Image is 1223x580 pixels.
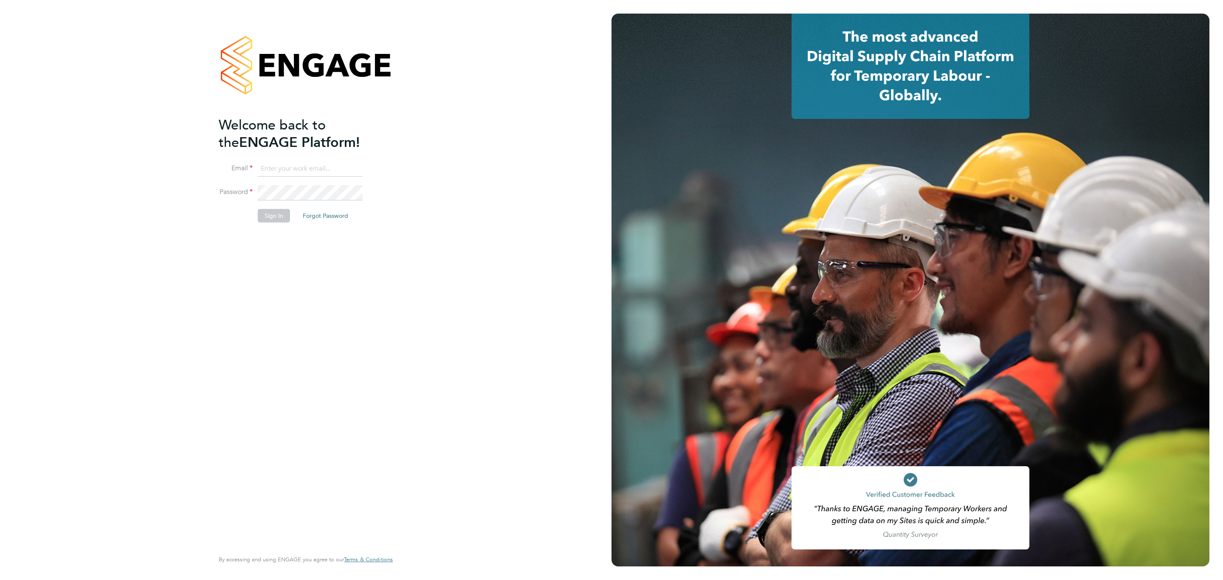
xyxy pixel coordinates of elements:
a: Terms & Conditions [344,556,393,563]
button: Forgot Password [296,209,355,222]
label: Password [219,188,253,197]
button: Sign In [258,209,290,222]
label: Email [219,164,253,173]
span: Welcome back to the [219,117,326,151]
h2: ENGAGE Platform! [219,116,384,151]
span: By accessing and using ENGAGE you agree to our [219,556,393,563]
input: Enter your work email... [258,161,363,177]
